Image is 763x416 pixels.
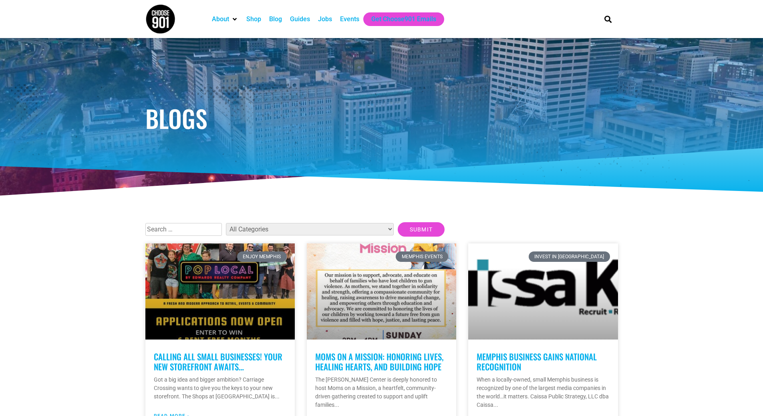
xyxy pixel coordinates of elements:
[477,350,597,373] a: Memphis Business Gains National Recognition
[212,14,229,24] a: About
[154,376,286,401] p: Got a big idea and bigger ambition? Carriage Crossing wants to give you the keys to your new stor...
[318,14,332,24] a: Jobs
[237,251,287,262] div: Enjoy Memphis
[315,350,443,373] a: Moms on a Mission: Honoring Lives, Healing Hearts, and Building Hope
[315,376,448,409] p: The [PERSON_NAME] Center is deeply honored to host Moms on a Mission, a heartfelt, community-driv...
[208,12,591,26] nav: Main nav
[145,223,222,236] input: Search …
[396,251,448,262] div: Memphis Events
[208,12,242,26] div: About
[340,14,359,24] a: Events
[371,14,436,24] a: Get Choose901 Emails
[290,14,310,24] a: Guides
[477,376,609,409] p: When a locally-owned, small Memphis business is recognized by one of the largest media companies ...
[145,106,618,130] h1: Blogs
[269,14,282,24] a: Blog
[154,350,282,373] a: Calling all small businesses! Your new storefront awaits…
[398,222,445,237] input: Submit
[601,12,614,26] div: Search
[246,14,261,24] a: Shop
[529,251,610,262] div: Invest in [GEOGRAPHIC_DATA]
